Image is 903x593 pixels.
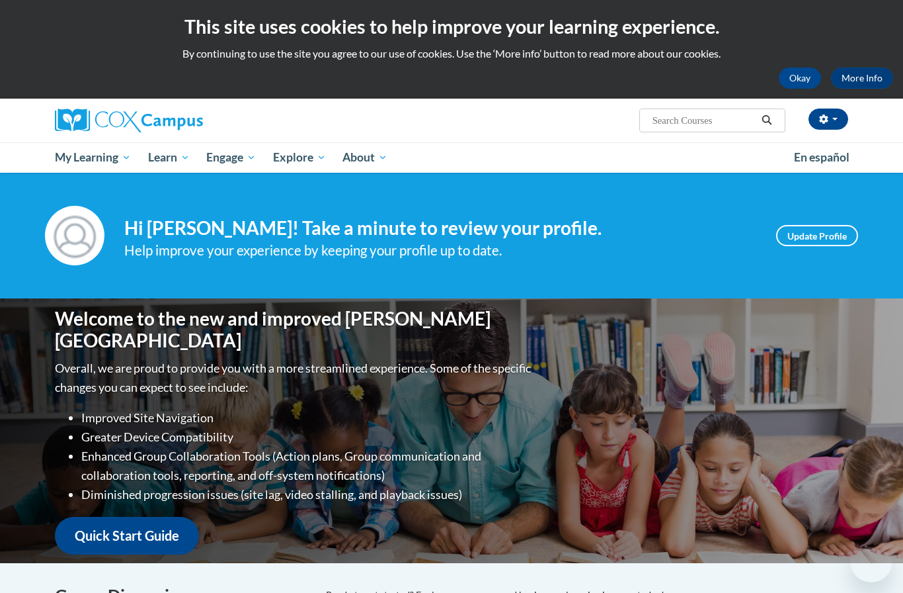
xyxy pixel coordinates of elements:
h2: This site uses cookies to help improve your learning experience. [10,13,893,40]
span: My Learning [55,150,131,165]
a: En español [785,144,858,171]
li: Enhanced Group Collaboration Tools (Action plans, Group communication and collaboration tools, re... [81,447,534,485]
li: Greater Device Compatibility [81,428,534,447]
img: Profile Image [45,206,104,265]
div: Main menu [35,142,868,173]
a: Learn [139,142,198,173]
button: Okay [779,68,821,89]
button: Search [757,113,777,128]
div: Help improve your experience by keeping your profile up to date. [124,240,756,261]
span: Learn [148,150,190,165]
span: Engage [206,150,256,165]
input: Search Courses [651,113,757,128]
a: Cox Campus [55,109,306,132]
span: En español [794,150,849,164]
a: Update Profile [776,225,858,246]
a: Engage [198,142,264,173]
a: Quick Start Guide [55,517,199,555]
h1: Welcome to the new and improved [PERSON_NAME][GEOGRAPHIC_DATA] [55,308,534,352]
a: About [334,142,397,173]
span: Explore [273,150,326,165]
li: Improved Site Navigation [81,408,534,428]
a: Explore [264,142,334,173]
li: Diminished progression issues (site lag, video stalling, and playback issues) [81,485,534,504]
button: Account Settings [808,109,848,130]
iframe: Button to launch messaging window [850,540,892,582]
p: Overall, we are proud to provide you with a more streamlined experience. Some of the specific cha... [55,359,534,397]
p: By continuing to use the site you agree to our use of cookies. Use the ‘More info’ button to read... [10,46,893,61]
a: More Info [831,68,893,89]
h4: Hi [PERSON_NAME]! Take a minute to review your profile. [124,217,756,240]
a: My Learning [46,142,139,173]
span: About [342,150,387,165]
img: Cox Campus [55,109,203,132]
